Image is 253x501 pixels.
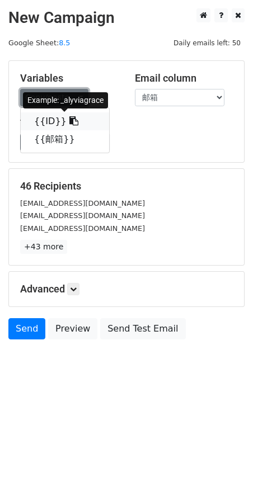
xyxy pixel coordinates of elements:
[8,8,245,27] h2: New Campaign
[59,39,70,47] a: 8.5
[21,130,109,148] a: {{邮箱}}
[20,283,233,295] h5: Advanced
[20,89,88,106] a: Copy/paste...
[20,180,233,192] h5: 46 Recipients
[8,39,70,47] small: Google Sheet:
[197,447,253,501] div: 聊天小组件
[23,92,108,108] div: Example: _alyviagrace
[20,211,145,220] small: [EMAIL_ADDRESS][DOMAIN_NAME]
[8,318,45,339] a: Send
[20,199,145,207] small: [EMAIL_ADDRESS][DOMAIN_NAME]
[170,37,245,49] span: Daily emails left: 50
[170,39,245,47] a: Daily emails left: 50
[20,72,118,84] h5: Variables
[197,447,253,501] iframe: Chat Widget
[21,112,109,130] a: {{ID}}
[20,224,145,233] small: [EMAIL_ADDRESS][DOMAIN_NAME]
[100,318,185,339] a: Send Test Email
[20,240,67,254] a: +43 more
[135,72,233,84] h5: Email column
[48,318,97,339] a: Preview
